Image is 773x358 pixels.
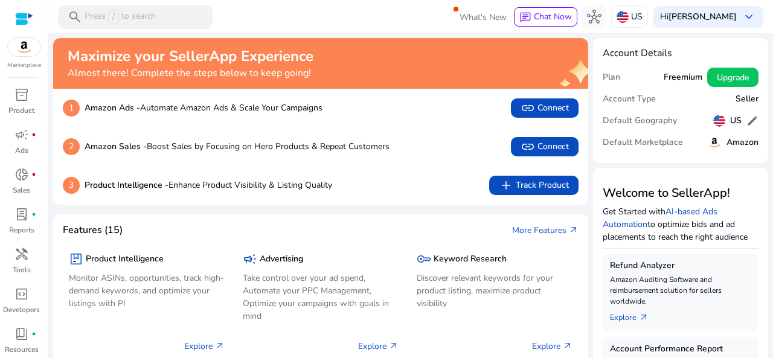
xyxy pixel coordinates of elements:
[532,340,573,353] p: Explore
[358,340,399,353] p: Explore
[610,274,751,307] p: Amazon Auditing Software and reimbursement solution for sellers worldwide.
[603,48,759,59] h4: Account Details
[603,138,683,148] h5: Default Marketplace
[184,340,225,353] p: Explore
[14,207,29,222] span: lab_profile
[14,247,29,261] span: handyman
[603,186,759,200] h3: Welcome to SellerApp!
[243,272,399,322] p: Take control over your ad spend, Automate your PPC Management, Optimize your campaigns with goals...
[521,101,569,115] span: Connect
[664,72,702,83] h5: Freemium
[7,61,41,70] p: Marketplace
[569,225,579,235] span: arrow_outward
[746,115,759,127] span: edit
[610,261,751,271] h5: Refund Analyzer
[69,252,83,266] span: package
[85,10,156,24] p: Press to search
[14,327,29,341] span: book_4
[63,138,80,155] p: 2
[14,287,29,301] span: code_blocks
[669,11,737,22] b: [PERSON_NAME]
[489,176,579,195] button: addTrack Product
[617,11,629,23] img: us.svg
[63,100,80,117] p: 1
[86,254,164,264] h5: Product Intelligence
[68,48,313,65] h2: Maximize your SellerApp Experience
[14,88,29,102] span: inventory_2
[460,7,507,28] span: What's New
[215,341,225,351] span: arrow_outward
[499,178,513,193] span: add
[511,137,579,156] button: linkConnect
[8,105,34,116] p: Product
[521,139,569,154] span: Connect
[85,179,332,191] p: Enhance Product Visibility & Listing Quality
[742,10,756,24] span: keyboard_arrow_down
[726,138,759,148] h5: Amazon
[13,185,30,196] p: Sales
[85,179,168,191] b: Product Intelligence -
[31,132,36,137] span: fiber_manual_record
[85,102,140,113] b: Amazon Ads -
[3,304,40,315] p: Developers
[519,11,531,24] span: chat
[713,115,725,127] img: us.svg
[9,225,34,235] p: Reports
[14,167,29,182] span: donut_small
[31,212,36,217] span: fiber_manual_record
[521,139,535,154] span: link
[514,7,577,27] button: chatChat Now
[69,272,225,310] p: Monitor ASINs, opportunities, track high-demand keywords, and optimize your listings with PI
[499,178,569,193] span: Track Product
[730,116,742,126] h5: US
[13,264,31,275] p: Tools
[511,98,579,118] button: linkConnect
[587,10,601,24] span: hub
[68,10,82,24] span: search
[417,252,431,266] span: key
[563,341,573,351] span: arrow_outward
[243,252,257,266] span: campaign
[63,225,123,236] h4: Features (15)
[389,341,399,351] span: arrow_outward
[610,307,658,324] a: Explorearrow_outward
[603,206,717,230] a: AI-based Ads Automation
[85,101,322,114] p: Automate Amazon Ads & Scale Your Campaigns
[707,135,722,150] img: amazon.svg
[68,68,313,79] h4: Almost there! Complete the steps below to keep going!
[434,254,507,264] h5: Keyword Research
[5,344,39,355] p: Resources
[660,13,737,21] p: Hi
[85,141,147,152] b: Amazon Sales -
[63,177,80,194] p: 3
[14,127,29,142] span: campaign
[603,72,620,83] h5: Plan
[512,224,579,237] a: More Featuresarrow_outward
[639,313,649,322] span: arrow_outward
[534,11,572,22] span: Chat Now
[85,140,390,153] p: Boost Sales by Focusing on Hero Products & Repeat Customers
[707,68,759,87] button: Upgrade
[31,331,36,336] span: fiber_manual_record
[31,172,36,177] span: fiber_manual_record
[603,94,656,104] h5: Account Type
[108,10,119,24] span: /
[8,38,40,56] img: amazon.svg
[631,6,643,27] p: US
[417,272,573,310] p: Discover relevant keywords for your product listing, maximize product visibility
[521,101,535,115] span: link
[736,94,759,104] h5: Seller
[582,5,606,29] button: hub
[603,205,759,243] p: Get Started with to optimize bids and ad placements to reach the right audience
[15,145,28,156] p: Ads
[610,344,751,354] h5: Account Performance Report
[603,116,677,126] h5: Default Geography
[260,254,303,264] h5: Advertising
[717,71,749,84] span: Upgrade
